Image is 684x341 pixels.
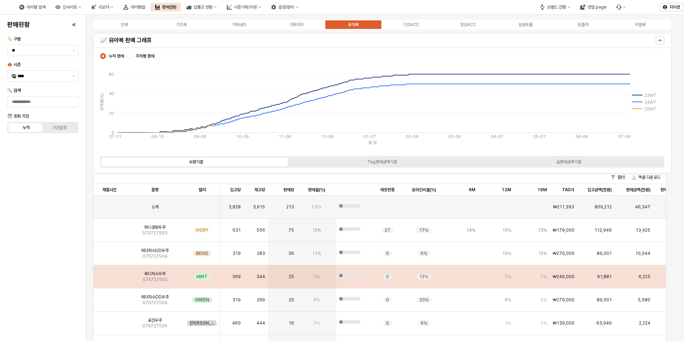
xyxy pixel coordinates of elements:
span: 12M [502,187,511,193]
div: 판매현황 [162,5,176,10]
span: 매장편중 [380,187,395,193]
span: 20 [289,297,294,303]
button: 브랜드 전환 [536,3,575,11]
span: 07S727506 [142,323,167,329]
div: 미분류 [635,22,646,27]
span: 판매율(%) [308,187,325,193]
label: 토들러 [554,21,611,28]
span: 2,224 [639,320,650,326]
span: 809,212 [595,204,612,210]
div: 인사이트 [51,3,85,11]
span: 3% [313,320,320,326]
span: 319 [233,297,241,303]
div: 아이템 검색 [26,5,45,10]
span: 10,044 [635,251,650,256]
span: 판매량 [283,187,294,193]
span: 7% [541,274,547,280]
span: 온라인비율(%) [412,187,436,193]
span: 🍁 시즌 [7,62,21,67]
span: 6,225 [639,274,650,280]
div: 시즌기획/리뷰 [234,5,257,10]
button: 필터 [608,173,627,182]
span: 4% [541,320,547,326]
button: 지미경 [660,3,683,11]
span: 품명 [151,187,158,193]
button: 입출고 현황 [182,3,221,11]
div: 기획내의 [232,22,246,27]
div: 토들러 [578,22,588,27]
span: 91,881 [597,274,612,280]
button: 리오더 [87,3,118,11]
span: 17% [419,227,428,233]
span: ₩249,000 [553,274,575,280]
span: ₩179,000 [553,227,575,233]
span: 27 [385,227,390,233]
span: ₩279,000 [553,297,575,303]
span: 헤더자수DD우주 [141,248,169,253]
span: 입고금액(천원) [587,187,612,193]
div: 전체 [121,22,128,27]
span: 🏷️ 구분 [7,36,21,41]
span: 판매금액(천원) [626,187,650,193]
label: 정상ACC [440,21,497,28]
span: 🗓️ 조회 기간 [7,114,29,119]
span: 6% [313,297,320,303]
label: 기획외의 [268,21,325,28]
div: 리오더 [98,5,109,10]
div: 설정/관리 [267,3,303,11]
span: 하디경량우주 [144,224,166,230]
span: 460 [232,320,241,326]
button: 엑셀 다운로드 [629,173,664,182]
span: 63,940 [596,320,612,326]
span: 3,615 [253,204,265,210]
div: 아이템맵 [119,3,149,11]
span: 판매율 (금액) [660,187,682,193]
span: 3% [505,320,511,326]
span: 16 [289,320,294,326]
span: 25 [289,274,294,280]
div: 입출고 현황 [194,5,212,10]
span: 주차별 판매 [136,53,155,59]
div: 아이템맵 [131,5,145,10]
div: Tag판매금액기준 [367,159,397,164]
span: 🔍 검색 [7,88,21,93]
span: 344 [256,274,265,280]
button: 판매현황 [151,3,181,11]
div: 영업 page [587,5,606,10]
label: 실판매금액기준 [475,159,662,165]
label: 유아복 [325,21,382,28]
span: TAG가 [562,187,574,193]
span: 5.6% [311,204,322,210]
span: 헤더자수DD우주 [141,294,169,300]
span: 재고량 [254,187,265,193]
div: 기간설정 [52,125,67,130]
span: 소계 [151,204,158,210]
span: 75 [288,227,294,233]
span: IVORY [196,227,208,233]
div: Menu item 6 [612,3,630,11]
label: 수량기준 [103,159,289,165]
span: 6M [469,187,475,193]
span: 112,949 [595,227,612,233]
button: 시즌기획/리뷰 [223,3,265,11]
span: 12% [419,274,428,280]
label: Tag판매금액기준 [289,159,475,165]
button: 아이템 검색 [15,3,50,11]
span: 0 [386,297,389,303]
span: 5% [541,297,547,303]
label: 미분류 [612,21,669,28]
span: 319 [233,251,241,256]
div: 설정/관리 [278,5,294,10]
span: 6% [421,320,427,326]
div: 정상ACC [460,22,477,27]
span: 제품사진 [102,187,117,193]
span: 13,425 [636,227,650,233]
span: 7% [505,274,511,280]
p: 지미경 [669,4,680,10]
span: 20% [419,297,429,303]
div: 기초복 [176,22,187,27]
